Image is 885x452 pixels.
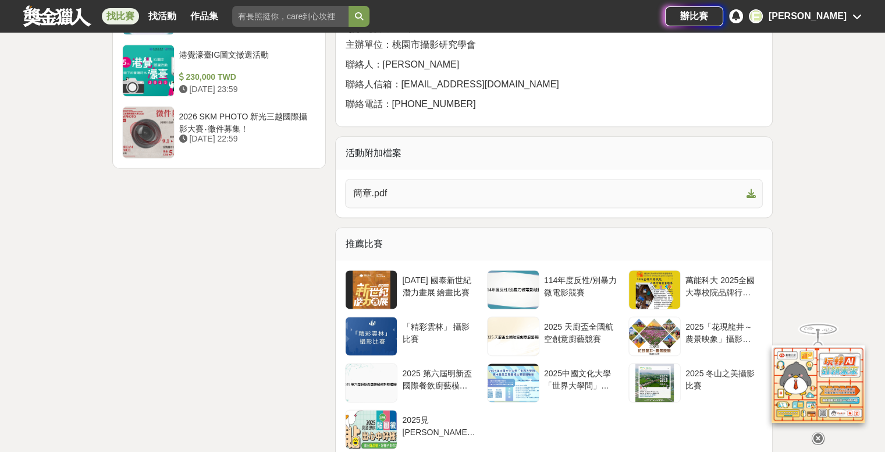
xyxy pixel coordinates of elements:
[487,363,621,402] a: 2025中國文化大學「世界大學問」高中職及五專簡報比賽
[544,321,617,343] div: 2025 天廚盃全國航空創意廚藝競賽
[628,270,763,309] a: 萬能科大 2025全國大專校院品牌行銷創意競賽
[402,321,475,343] div: 「精彩雲林」 攝影比賽
[487,270,621,309] a: 114年度反性/別暴力微電影競賽
[179,71,312,83] div: 230,000 TWD
[353,186,741,200] span: 簡章.pdf
[402,414,475,436] div: 2025見[PERSON_NAME]「貼出心中好樣子」貼圖徵選
[685,274,758,296] div: 萬能科大 2025全國大專校院品牌行銷創意競賽
[345,179,763,208] a: 簡章.pdf
[772,345,865,423] img: d2146d9a-e6f6-4337-9592-8cefde37ba6b.png
[685,368,758,390] div: 2025 冬山之美攝影比賽
[186,8,223,24] a: 作品集
[179,133,312,145] div: [DATE] 22:59
[665,6,723,26] a: 辦比賽
[628,363,763,402] a: 2025 冬山之美攝影比賽
[628,316,763,356] a: 2025「花現龍井～農景映象」攝影比賽
[345,40,475,50] span: 主辦單位：桃園市攝影研究學會
[345,16,410,34] strong: 聯絡方式
[345,99,475,109] span: 聯絡電話：[PHONE_NUMBER]
[769,9,847,23] div: [PERSON_NAME]
[487,316,621,356] a: 2025 天廚盃全國航空創意廚藝競賽
[345,79,559,89] span: 聯絡人信箱：[EMAIL_ADDRESS][DOMAIN_NAME]
[544,274,617,296] div: 114年度反性/別暴力微電影競賽
[122,106,317,158] a: 2026 SKM PHOTO 新光三越國際攝影大賽‧徵件募集！ [DATE] 22:59
[402,274,475,296] div: [DATE] 國泰新世紀潛力畫展 繪畫比賽
[102,8,139,24] a: 找比賽
[749,9,763,23] div: E
[345,409,479,449] a: 2025見[PERSON_NAME]「貼出心中好樣子」貼圖徵選
[336,228,772,260] div: 推薦比賽
[345,270,479,309] a: [DATE] 國泰新世紀潛力畫展 繪畫比賽
[345,363,479,402] a: 2025 第六屆明新盃國際餐飲廚藝模擬賽
[685,321,758,343] div: 2025「花現龍井～農景映象」攝影比賽
[336,137,772,169] div: 活動附加檔案
[345,59,459,69] span: 聯絡人：[PERSON_NAME]
[544,368,617,390] div: 2025中國文化大學「世界大學問」高中職及五專簡報比賽
[179,111,312,133] div: 2026 SKM PHOTO 新光三越國際攝影大賽‧徵件募集！
[179,49,312,71] div: 港覺濠臺IG圖文徵選活動
[345,316,479,356] a: 「精彩雲林」 攝影比賽
[232,6,349,27] input: 有長照挺你，care到心坎裡！青春出手，拍出照顧 影音徵件活動
[402,368,475,390] div: 2025 第六屆明新盃國際餐飲廚藝模擬賽
[122,44,317,97] a: 港覺濠臺IG圖文徵選活動 230,000 TWD [DATE] 23:59
[179,83,312,96] div: [DATE] 23:59
[144,8,181,24] a: 找活動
